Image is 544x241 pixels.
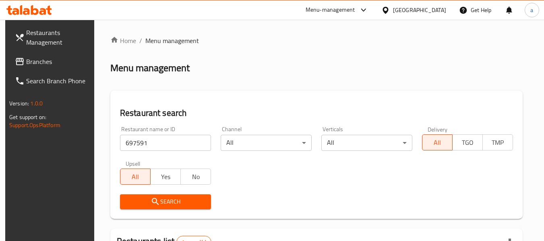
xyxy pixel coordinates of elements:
[482,134,513,150] button: TMP
[120,135,211,151] input: Search for restaurant name or ID..
[110,36,523,45] nav: breadcrumb
[184,171,208,183] span: No
[321,135,412,151] div: All
[126,161,141,166] label: Upsell
[8,52,96,71] a: Branches
[452,134,483,150] button: TGO
[9,98,29,109] span: Version:
[120,169,151,185] button: All
[145,36,199,45] span: Menu management
[154,171,178,183] span: Yes
[110,36,136,45] a: Home
[110,62,190,74] h2: Menu management
[150,169,181,185] button: Yes
[9,112,46,122] span: Get support on:
[422,134,453,150] button: All
[428,126,448,132] label: Delivery
[26,76,90,86] span: Search Branch Phone
[120,107,513,119] h2: Restaurant search
[8,23,96,52] a: Restaurants Management
[306,5,355,15] div: Menu-management
[393,6,446,14] div: [GEOGRAPHIC_DATA]
[456,137,480,148] span: TGO
[120,194,211,209] button: Search
[426,137,449,148] span: All
[30,98,43,109] span: 1.0.0
[486,137,510,148] span: TMP
[139,36,142,45] li: /
[180,169,211,185] button: No
[26,28,90,47] span: Restaurants Management
[9,120,60,130] a: Support.OpsPlatform
[124,171,147,183] span: All
[26,57,90,66] span: Branches
[126,197,205,207] span: Search
[221,135,312,151] div: All
[8,71,96,91] a: Search Branch Phone
[530,6,533,14] span: a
